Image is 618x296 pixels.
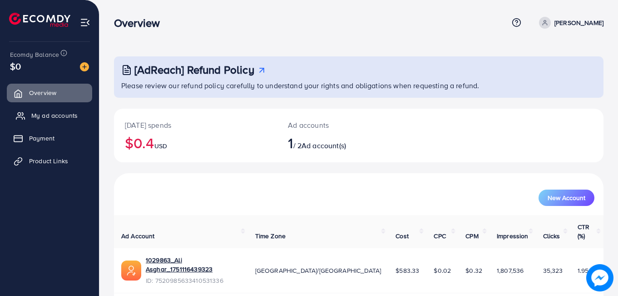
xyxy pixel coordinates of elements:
[7,129,92,147] a: Payment
[121,80,598,91] p: Please review our refund policy carefully to understand your rights and obligations when requesti...
[29,156,68,166] span: Product Links
[465,231,478,241] span: CPM
[134,63,254,76] h3: [AdReach] Refund Policy
[578,222,589,241] span: CTR (%)
[396,231,409,241] span: Cost
[543,266,563,275] span: 35,323
[543,231,560,241] span: Clicks
[29,134,54,143] span: Payment
[554,17,603,28] p: [PERSON_NAME]
[146,256,241,274] a: 1029863_Ali Asghar_1751116439323
[535,17,603,29] a: [PERSON_NAME]
[255,266,381,275] span: [GEOGRAPHIC_DATA]/[GEOGRAPHIC_DATA]
[288,120,389,130] p: Ad accounts
[465,266,482,275] span: $0.32
[7,106,92,125] a: My ad accounts
[154,141,167,151] span: USD
[586,264,613,291] img: image
[146,276,241,285] span: ID: 7520985633410531336
[125,120,266,130] p: [DATE] spends
[9,13,70,27] img: logo
[255,231,286,241] span: Time Zone
[31,111,78,120] span: My ad accounts
[114,16,167,30] h3: Overview
[80,62,89,71] img: image
[121,261,141,281] img: ic-ads-acc.e4c84228.svg
[302,140,346,151] span: Ad account(s)
[10,60,21,73] span: $0
[288,134,389,151] h2: / 2
[29,88,56,97] span: Overview
[10,50,59,59] span: Ecomdy Balance
[548,195,585,201] span: New Account
[7,152,92,170] a: Product Links
[497,231,529,241] span: Impression
[434,231,445,241] span: CPC
[539,190,594,206] button: New Account
[396,266,419,275] span: $583.33
[434,266,451,275] span: $0.02
[80,17,90,28] img: menu
[125,134,266,151] h2: $0.4
[497,266,524,275] span: 1,807,536
[578,266,589,275] span: 1.95
[288,132,293,153] span: 1
[7,84,92,102] a: Overview
[121,231,155,241] span: Ad Account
